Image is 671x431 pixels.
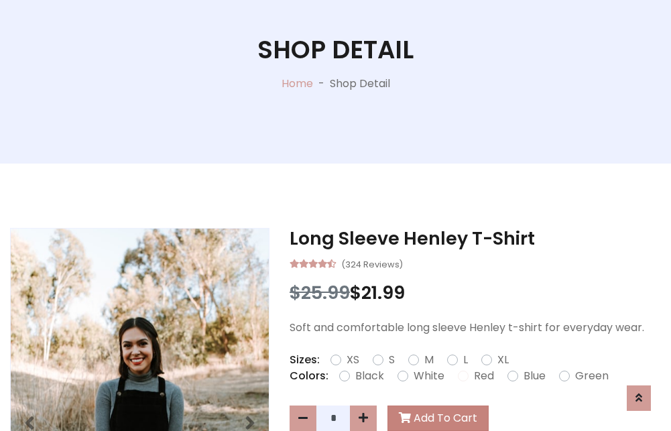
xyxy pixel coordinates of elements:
p: Sizes: [290,352,320,368]
label: Black [355,368,384,384]
label: Green [575,368,609,384]
label: Blue [524,368,546,384]
label: M [424,352,434,368]
p: - [313,76,330,92]
a: Home [282,76,313,91]
label: XL [497,352,509,368]
button: Add To Cart [387,406,489,431]
span: $25.99 [290,280,350,305]
label: S [389,352,395,368]
h3: $ [290,282,661,304]
h3: Long Sleeve Henley T-Shirt [290,228,661,249]
label: White [414,368,444,384]
p: Soft and comfortable long sleeve Henley t-shirt for everyday wear. [290,320,661,336]
small: (324 Reviews) [341,255,403,271]
label: XS [347,352,359,368]
p: Shop Detail [330,76,390,92]
label: Red [474,368,494,384]
label: L [463,352,468,368]
p: Colors: [290,368,328,384]
span: 21.99 [361,280,405,305]
h1: Shop Detail [257,35,414,64]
